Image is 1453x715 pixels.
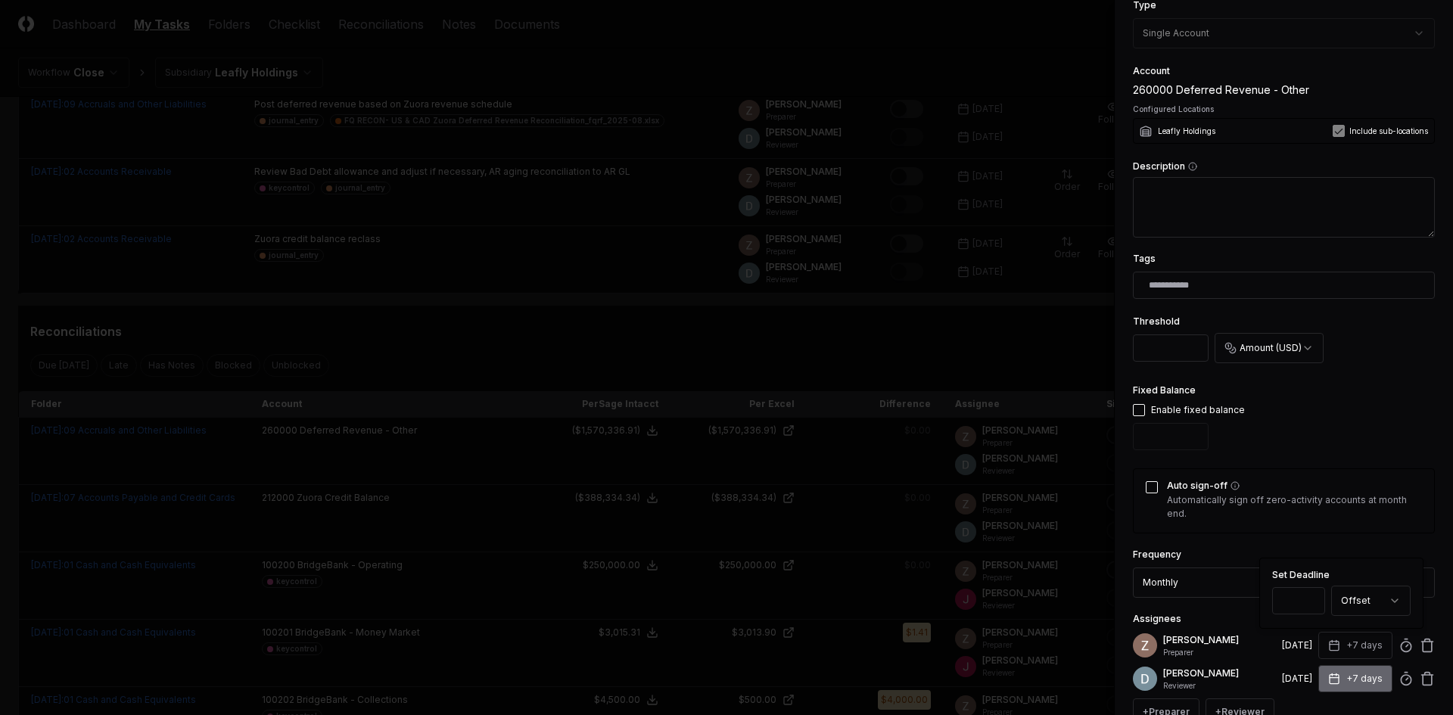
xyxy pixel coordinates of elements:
button: +7 days [1318,632,1392,659]
p: Reviewer [1163,680,1276,692]
label: Fixed Balance [1133,384,1196,396]
label: Include sub-locations [1349,126,1428,137]
label: Auto sign-off [1167,481,1422,490]
p: Automatically sign off zero-activity accounts at month end. [1167,493,1422,521]
div: Account [1133,67,1435,76]
button: +7 days [1318,665,1392,692]
label: Description [1133,162,1435,171]
img: ACg8ocKnDsamp5-SE65NkOhq35AnOBarAXdzXQ03o9g231ijNgHgyA=s96-c [1133,633,1157,657]
label: Set Deadline [1272,570,1411,580]
label: Assignees [1133,613,1181,624]
span: Leafly Holdings [1158,126,1215,137]
div: [DATE] [1282,639,1312,652]
div: [DATE] [1282,672,1312,685]
p: Preparer [1163,647,1276,658]
p: [PERSON_NAME] [1163,667,1276,680]
button: Auto sign-off [1231,481,1240,490]
p: [PERSON_NAME] [1163,633,1276,647]
label: Frequency [1133,549,1181,560]
label: Threshold [1133,316,1180,327]
div: Enable fixed balance [1151,403,1245,417]
div: 260000 Deferred Revenue - Other [1133,82,1435,98]
div: Configured Locations [1133,104,1435,115]
img: ACg8ocLeIi4Jlns6Fsr4lO0wQ1XJrFQvF4yUjbLrd1AsCAOmrfa1KQ=s96-c [1133,667,1157,691]
button: Description [1188,162,1197,171]
label: Tags [1133,253,1156,264]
